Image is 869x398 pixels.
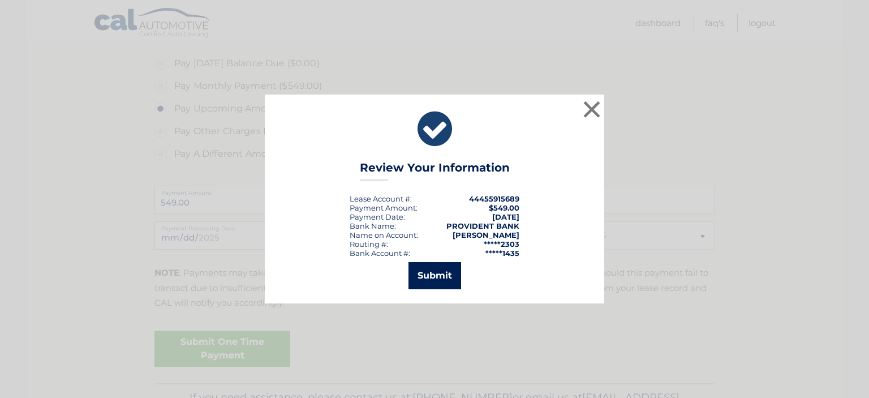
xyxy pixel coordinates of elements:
span: [DATE] [492,212,519,221]
span: Payment Date [350,212,403,221]
strong: PROVIDENT BANK [446,221,519,230]
strong: [PERSON_NAME] [453,230,519,239]
div: Routing #: [350,239,388,249]
button: × [580,98,603,121]
div: Name on Account: [350,230,418,239]
div: Payment Amount: [350,203,418,212]
span: $549.00 [489,203,519,212]
div: Bank Account #: [350,249,410,258]
h3: Review Your Information [360,161,510,181]
div: Lease Account #: [350,194,412,203]
strong: 44455915689 [469,194,519,203]
div: Bank Name: [350,221,396,230]
div: : [350,212,405,221]
button: Submit [408,262,461,289]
